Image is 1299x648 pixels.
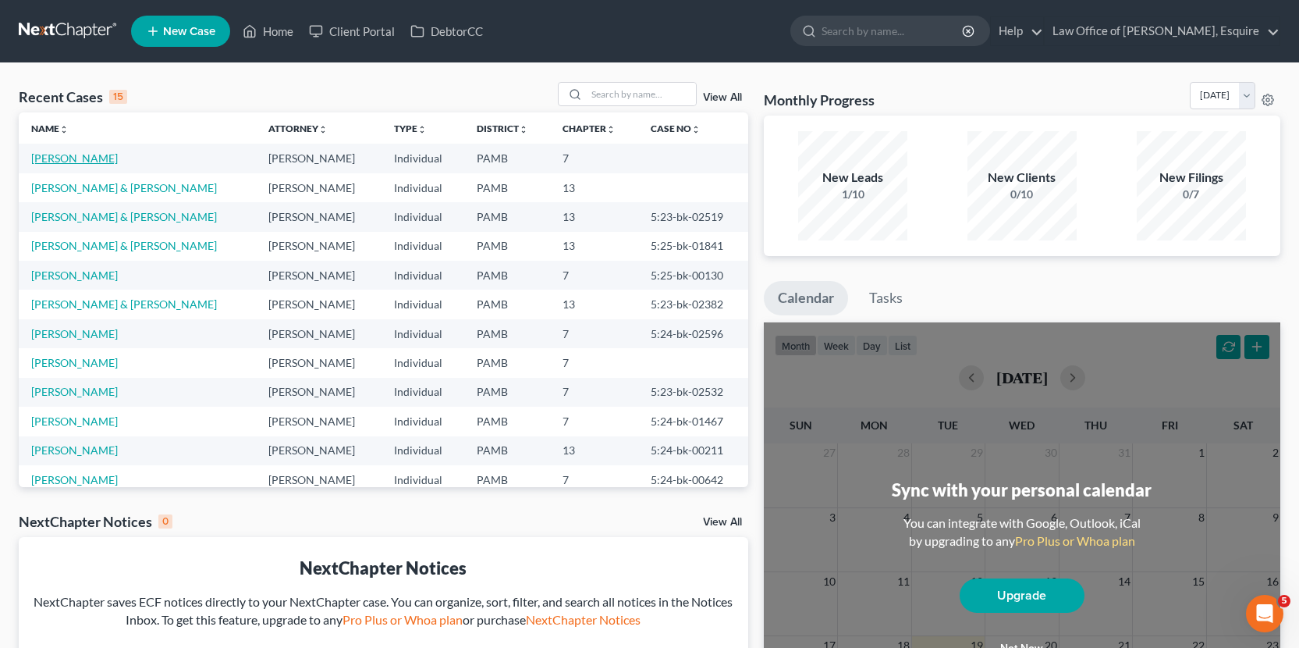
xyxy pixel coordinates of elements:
[550,465,638,494] td: 7
[550,319,638,348] td: 7
[31,556,736,580] div: NextChapter Notices
[550,232,638,261] td: 13
[256,319,382,348] td: [PERSON_NAME]
[382,173,464,202] td: Individual
[550,261,638,290] td: 7
[638,436,748,465] td: 5:24-bk-00211
[703,517,742,528] a: View All
[382,261,464,290] td: Individual
[464,232,550,261] td: PAMB
[158,514,172,529] div: 0
[798,187,907,202] div: 1/10
[256,465,382,494] td: [PERSON_NAME]
[1278,595,1290,607] span: 5
[31,443,118,457] a: [PERSON_NAME]
[464,173,550,202] td: PAMB
[960,579,1084,613] a: Upgrade
[268,123,328,134] a: Attorneyunfold_more
[382,144,464,173] td: Individual
[109,90,127,104] div: 15
[464,261,550,290] td: PAMB
[764,281,848,315] a: Calendar
[403,17,491,45] a: DebtorCC
[638,378,748,407] td: 5:23-bk-02532
[1137,169,1246,187] div: New Filings
[822,16,964,45] input: Search by name...
[967,169,1077,187] div: New Clients
[1045,17,1279,45] a: Law Office of [PERSON_NAME], Esquire
[318,125,328,134] i: unfold_more
[563,123,616,134] a: Chapterunfold_more
[892,478,1152,502] div: Sync with your personal calendar
[477,123,528,134] a: Districtunfold_more
[464,378,550,407] td: PAMB
[855,281,917,315] a: Tasks
[256,144,382,173] td: [PERSON_NAME]
[550,436,638,465] td: 13
[382,407,464,436] td: Individual
[587,83,696,105] input: Search by name...
[638,465,748,494] td: 5:24-bk-00642
[464,290,550,319] td: PAMB
[550,407,638,436] td: 7
[31,151,118,165] a: [PERSON_NAME]
[382,202,464,231] td: Individual
[342,612,463,627] a: Pro Plus or Whoa plan
[1137,187,1246,202] div: 0/7
[464,202,550,231] td: PAMB
[256,232,382,261] td: [PERSON_NAME]
[464,407,550,436] td: PAMB
[31,473,118,486] a: [PERSON_NAME]
[464,319,550,348] td: PAMB
[256,378,382,407] td: [PERSON_NAME]
[19,512,172,531] div: NextChapter Notices
[703,92,742,103] a: View All
[897,514,1147,550] div: You can integrate with Google, Outlook, iCal by upgrading to any
[31,239,217,252] a: [PERSON_NAME] & [PERSON_NAME]
[256,173,382,202] td: [PERSON_NAME]
[31,181,217,194] a: [PERSON_NAME] & [PERSON_NAME]
[550,378,638,407] td: 7
[464,144,550,173] td: PAMB
[464,465,550,494] td: PAMB
[382,290,464,319] td: Individual
[59,125,69,134] i: unfold_more
[550,348,638,377] td: 7
[163,26,215,37] span: New Case
[394,123,427,134] a: Typeunfold_more
[382,232,464,261] td: Individual
[550,173,638,202] td: 13
[606,125,616,134] i: unfold_more
[798,169,907,187] div: New Leads
[651,123,701,134] a: Case Nounfold_more
[991,17,1043,45] a: Help
[382,319,464,348] td: Individual
[256,202,382,231] td: [PERSON_NAME]
[638,232,748,261] td: 5:25-bk-01841
[382,378,464,407] td: Individual
[31,269,118,282] a: [PERSON_NAME]
[382,465,464,494] td: Individual
[764,91,875,109] h3: Monthly Progress
[31,327,118,340] a: [PERSON_NAME]
[382,436,464,465] td: Individual
[526,612,641,627] a: NextChapter Notices
[417,125,427,134] i: unfold_more
[31,123,69,134] a: Nameunfold_more
[256,261,382,290] td: [PERSON_NAME]
[638,261,748,290] td: 5:25-bk-00130
[256,407,382,436] td: [PERSON_NAME]
[967,187,1077,202] div: 0/10
[550,202,638,231] td: 13
[31,210,217,223] a: [PERSON_NAME] & [PERSON_NAME]
[550,290,638,319] td: 13
[1246,595,1283,632] iframe: Intercom live chat
[382,348,464,377] td: Individual
[301,17,403,45] a: Client Portal
[256,290,382,319] td: [PERSON_NAME]
[519,125,528,134] i: unfold_more
[1015,533,1135,548] a: Pro Plus or Whoa plan
[31,415,118,428] a: [PERSON_NAME]
[638,319,748,348] td: 5:24-bk-02596
[464,348,550,377] td: PAMB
